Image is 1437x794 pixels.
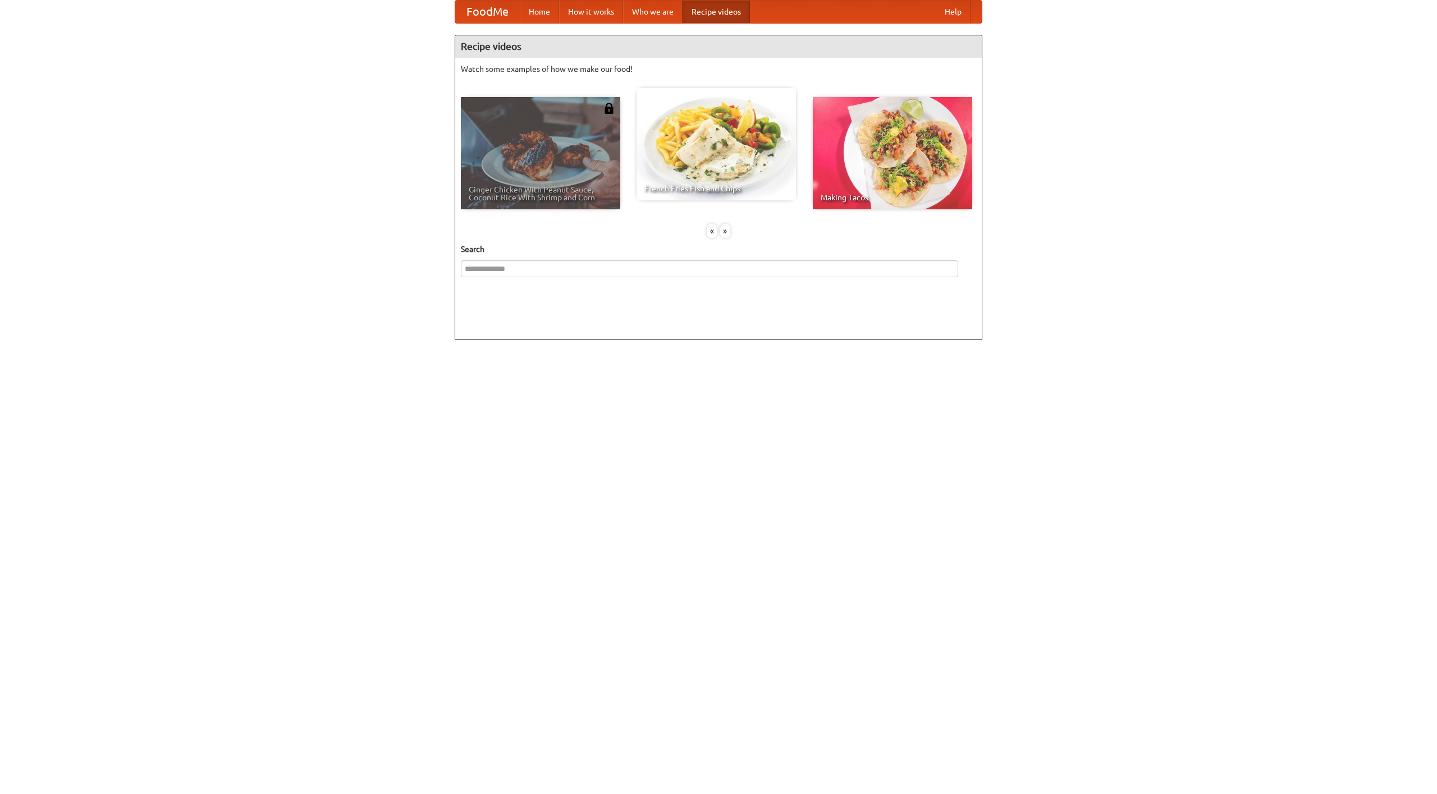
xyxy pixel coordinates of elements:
p: Watch some examples of how we make our food! [461,63,976,75]
h4: Recipe videos [455,35,982,58]
div: « [707,224,717,238]
a: French Fries Fish and Chips [637,88,796,200]
a: How it works [559,1,623,23]
span: Making Tacos [821,194,964,201]
a: Who we are [623,1,683,23]
a: Recipe videos [683,1,750,23]
a: Home [520,1,559,23]
span: French Fries Fish and Chips [644,185,788,192]
a: Making Tacos [813,97,972,209]
a: FoodMe [455,1,520,23]
h5: Search [461,244,976,255]
a: Help [936,1,971,23]
div: » [720,224,730,238]
img: 483408.png [603,103,615,114]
